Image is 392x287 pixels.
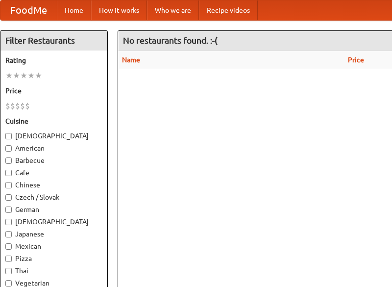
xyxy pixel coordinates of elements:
a: FoodMe [0,0,57,20]
label: Cafe [5,168,102,178]
h5: Rating [5,55,102,65]
li: ★ [27,70,35,81]
ng-pluralize: No restaurants found. :-( [123,36,218,45]
li: $ [15,101,20,111]
li: ★ [35,70,42,81]
li: $ [25,101,30,111]
a: Who we are [147,0,199,20]
h5: Cuisine [5,116,102,126]
input: Pizza [5,256,12,262]
label: American [5,143,102,153]
li: ★ [5,70,13,81]
label: German [5,205,102,214]
label: Thai [5,266,102,276]
input: Thai [5,268,12,274]
li: $ [10,101,15,111]
input: Japanese [5,231,12,237]
label: Japanese [5,229,102,239]
label: [DEMOGRAPHIC_DATA] [5,131,102,141]
label: Mexican [5,241,102,251]
label: Pizza [5,254,102,263]
a: Name [122,56,140,64]
a: Price [348,56,364,64]
input: German [5,207,12,213]
a: Recipe videos [199,0,258,20]
input: American [5,145,12,152]
li: $ [20,101,25,111]
input: Vegetarian [5,280,12,287]
label: Chinese [5,180,102,190]
li: ★ [20,70,27,81]
label: Czech / Slovak [5,192,102,202]
input: Cafe [5,170,12,176]
label: Barbecue [5,156,102,165]
label: [DEMOGRAPHIC_DATA] [5,217,102,227]
input: [DEMOGRAPHIC_DATA] [5,133,12,139]
h5: Price [5,86,102,96]
input: Mexican [5,243,12,250]
input: [DEMOGRAPHIC_DATA] [5,219,12,225]
a: Home [57,0,91,20]
input: Czech / Slovak [5,194,12,201]
li: $ [5,101,10,111]
a: How it works [91,0,147,20]
input: Chinese [5,182,12,188]
li: ★ [13,70,20,81]
input: Barbecue [5,157,12,164]
h4: Filter Restaurants [0,31,107,51]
